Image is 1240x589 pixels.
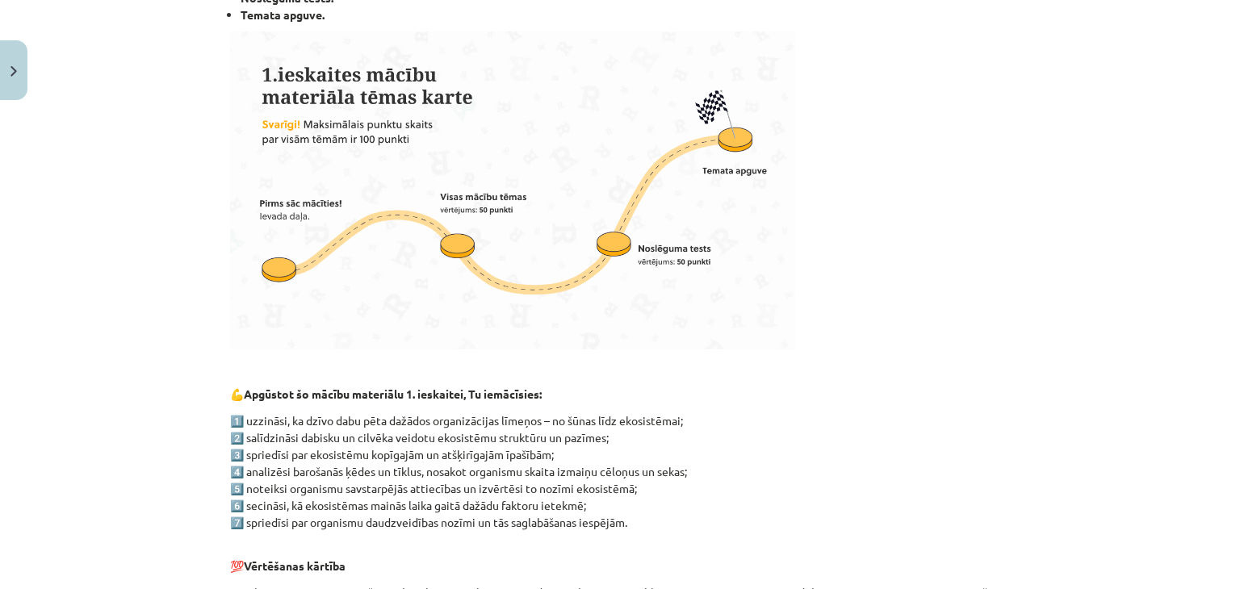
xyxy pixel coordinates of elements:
p: 💯 [230,541,1010,574]
p: 💪 [230,386,1010,403]
img: icon-close-lesson-0947bae3869378f0d4975bcd49f059093ad1ed9edebbc8119c70593378902aed.svg [10,66,17,77]
strong: Apgūstot šo mācību materiālu 1. ieskaitei, Tu iemācīsies: [244,386,542,401]
strong: Vērtēšanas kārtība [244,558,346,573]
strong: Temata apguve. [241,7,325,22]
p: 1️⃣ uzzināsi, ka dzīvo dabu pēta dažādos organizācijas līmeņos – no šūnas līdz ekosistēmai; 2️⃣ s... [230,412,1010,531]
